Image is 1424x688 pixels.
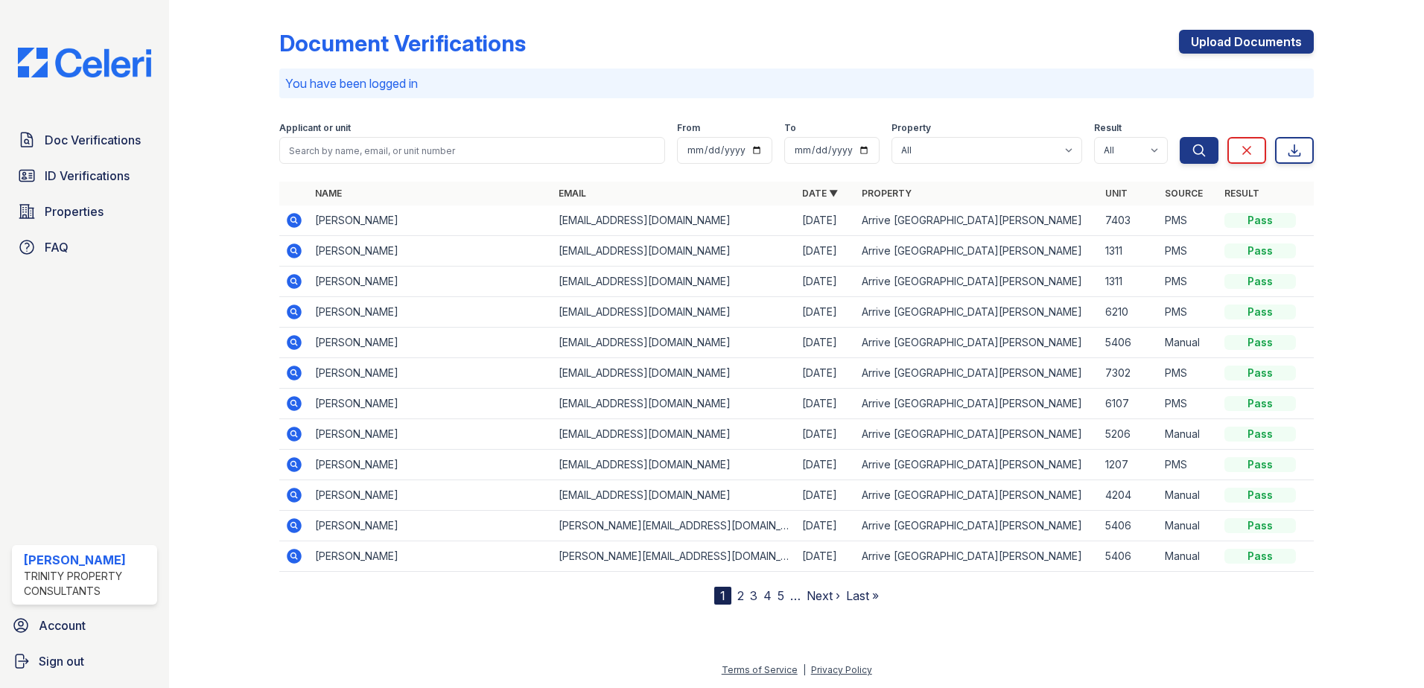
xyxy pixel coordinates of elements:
td: [PERSON_NAME] [309,358,553,389]
td: Arrive [GEOGRAPHIC_DATA][PERSON_NAME] [856,419,1099,450]
div: Pass [1224,274,1296,289]
td: 1311 [1099,267,1159,297]
td: [EMAIL_ADDRESS][DOMAIN_NAME] [553,419,796,450]
td: [PERSON_NAME] [309,419,553,450]
span: ID Verifications [45,167,130,185]
td: [EMAIL_ADDRESS][DOMAIN_NAME] [553,450,796,480]
td: [PERSON_NAME] [309,328,553,358]
td: [DATE] [796,206,856,236]
td: 5406 [1099,328,1159,358]
a: Unit [1105,188,1128,199]
td: Manual [1159,328,1218,358]
a: FAQ [12,232,157,262]
td: Arrive [GEOGRAPHIC_DATA][PERSON_NAME] [856,358,1099,389]
span: Sign out [39,652,84,670]
td: Arrive [GEOGRAPHIC_DATA][PERSON_NAME] [856,236,1099,267]
td: Arrive [GEOGRAPHIC_DATA][PERSON_NAME] [856,328,1099,358]
td: Arrive [GEOGRAPHIC_DATA][PERSON_NAME] [856,450,1099,480]
label: Result [1094,122,1122,134]
td: 5406 [1099,511,1159,541]
div: Pass [1224,427,1296,442]
td: [PERSON_NAME] [309,206,553,236]
td: 7403 [1099,206,1159,236]
label: To [784,122,796,134]
td: [DATE] [796,480,856,511]
td: PMS [1159,450,1218,480]
td: [PERSON_NAME] [309,267,553,297]
a: ID Verifications [12,161,157,191]
td: [DATE] [796,236,856,267]
p: You have been logged in [285,74,1308,92]
td: [EMAIL_ADDRESS][DOMAIN_NAME] [553,480,796,511]
td: [DATE] [796,450,856,480]
a: Last » [846,588,879,603]
a: Date ▼ [802,188,838,199]
td: [PERSON_NAME][EMAIL_ADDRESS][DOMAIN_NAME] [553,511,796,541]
td: Manual [1159,419,1218,450]
td: [DATE] [796,541,856,572]
a: 4 [763,588,772,603]
a: 5 [778,588,784,603]
td: Arrive [GEOGRAPHIC_DATA][PERSON_NAME] [856,206,1099,236]
a: Property [862,188,912,199]
td: [DATE] [796,389,856,419]
div: Pass [1224,488,1296,503]
div: | [803,664,806,675]
input: Search by name, email, or unit number [279,137,665,164]
a: Email [559,188,586,199]
td: PMS [1159,297,1218,328]
a: Privacy Policy [811,664,872,675]
td: Arrive [GEOGRAPHIC_DATA][PERSON_NAME] [856,480,1099,511]
img: CE_Logo_Blue-a8612792a0a2168367f1c8372b55b34899dd931a85d93a1a3d3e32e68fde9ad4.png [6,48,163,77]
td: Manual [1159,480,1218,511]
td: PMS [1159,236,1218,267]
div: Trinity Property Consultants [24,569,151,599]
a: Properties [12,197,157,226]
td: Arrive [GEOGRAPHIC_DATA][PERSON_NAME] [856,267,1099,297]
div: Pass [1224,396,1296,411]
a: Result [1224,188,1259,199]
td: [PERSON_NAME] [309,511,553,541]
div: Pass [1224,518,1296,533]
td: 1207 [1099,450,1159,480]
td: [EMAIL_ADDRESS][DOMAIN_NAME] [553,236,796,267]
td: 7302 [1099,358,1159,389]
td: [DATE] [796,419,856,450]
td: Manual [1159,541,1218,572]
td: 5206 [1099,419,1159,450]
div: 1 [714,587,731,605]
td: [EMAIL_ADDRESS][DOMAIN_NAME] [553,389,796,419]
label: Applicant or unit [279,122,351,134]
td: [PERSON_NAME][EMAIL_ADDRESS][DOMAIN_NAME] [553,541,796,572]
td: [DATE] [796,511,856,541]
a: Upload Documents [1179,30,1314,54]
td: PMS [1159,206,1218,236]
td: Manual [1159,511,1218,541]
span: … [790,587,801,605]
div: Document Verifications [279,30,526,57]
td: [EMAIL_ADDRESS][DOMAIN_NAME] [553,267,796,297]
td: Arrive [GEOGRAPHIC_DATA][PERSON_NAME] [856,511,1099,541]
span: FAQ [45,238,69,256]
a: Terms of Service [722,664,798,675]
button: Sign out [6,646,163,676]
div: Pass [1224,549,1296,564]
td: [EMAIL_ADDRESS][DOMAIN_NAME] [553,358,796,389]
td: [DATE] [796,297,856,328]
td: [PERSON_NAME] [309,450,553,480]
div: Pass [1224,213,1296,228]
td: PMS [1159,267,1218,297]
span: Properties [45,203,104,220]
td: PMS [1159,358,1218,389]
td: [PERSON_NAME] [309,541,553,572]
td: PMS [1159,389,1218,419]
label: Property [891,122,931,134]
label: From [677,122,700,134]
a: Next › [807,588,840,603]
td: [EMAIL_ADDRESS][DOMAIN_NAME] [553,206,796,236]
a: 2 [737,588,744,603]
td: Arrive [GEOGRAPHIC_DATA][PERSON_NAME] [856,297,1099,328]
div: [PERSON_NAME] [24,551,151,569]
td: [DATE] [796,328,856,358]
a: Account [6,611,163,640]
